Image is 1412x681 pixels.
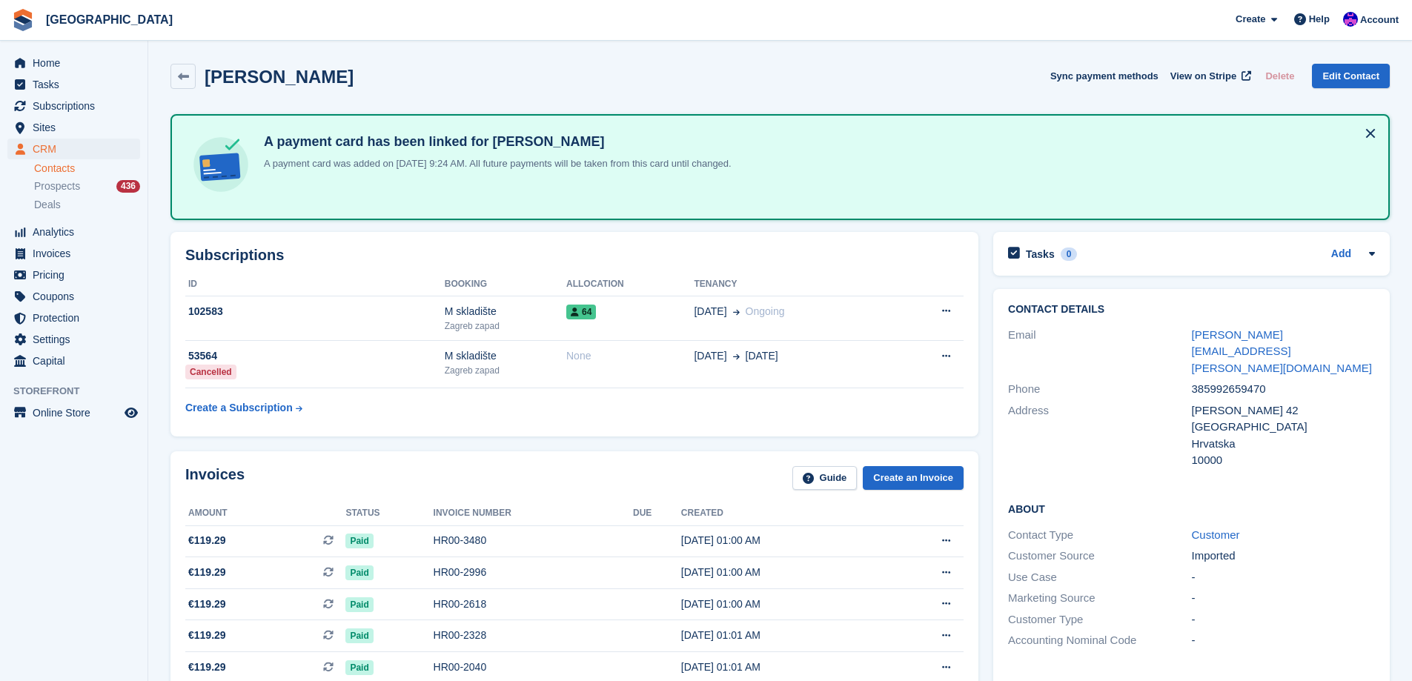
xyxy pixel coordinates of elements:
a: Deals [34,197,140,213]
div: Customer Source [1008,548,1191,565]
div: [DATE] 01:01 AM [681,628,884,643]
div: [DATE] 01:01 AM [681,660,884,675]
span: Sites [33,117,122,138]
div: Hrvatska [1192,436,1375,453]
th: Allocation [566,273,694,296]
div: 102583 [185,304,445,319]
h2: Contact Details [1008,304,1375,316]
div: [DATE] 01:00 AM [681,597,884,612]
span: €119.29 [188,660,226,675]
span: Coupons [33,286,122,307]
span: View on Stripe [1170,69,1236,84]
div: 385992659470 [1192,381,1375,398]
span: Pricing [33,265,122,285]
a: menu [7,402,140,423]
span: Analytics [33,222,122,242]
span: Help [1309,12,1330,27]
span: Paid [345,597,373,612]
div: Marketing Source [1008,590,1191,607]
a: [GEOGRAPHIC_DATA] [40,7,179,32]
span: Paid [345,565,373,580]
div: - [1192,632,1375,649]
span: Create [1236,12,1265,27]
div: Contact Type [1008,527,1191,544]
div: M skladište [445,348,566,364]
th: ID [185,273,445,296]
a: menu [7,243,140,264]
span: [DATE] [694,348,726,364]
a: [PERSON_NAME][EMAIL_ADDRESS][PERSON_NAME][DOMAIN_NAME] [1192,328,1372,374]
div: HR00-2040 [434,660,633,675]
div: Email [1008,327,1191,377]
div: [PERSON_NAME] 42 [1192,402,1375,419]
h2: Invoices [185,466,245,491]
span: Prospects [34,179,80,193]
h2: Tasks [1026,248,1055,261]
a: Prospects 436 [34,179,140,194]
a: menu [7,286,140,307]
span: €119.29 [188,565,226,580]
th: Amount [185,502,345,525]
h2: Subscriptions [185,247,964,264]
div: Create a Subscription [185,400,293,416]
th: Invoice number [434,502,633,525]
span: [DATE] [694,304,726,319]
span: [DATE] [746,348,778,364]
span: Home [33,53,122,73]
a: Create an Invoice [863,466,964,491]
a: menu [7,329,140,350]
th: Created [681,502,884,525]
div: HR00-3480 [434,533,633,548]
a: Add [1331,246,1351,263]
div: - [1192,590,1375,607]
a: menu [7,53,140,73]
th: Due [633,502,681,525]
span: Paid [345,660,373,675]
span: Deals [34,198,61,212]
span: €119.29 [188,628,226,643]
div: - [1192,569,1375,586]
div: [GEOGRAPHIC_DATA] [1192,419,1375,436]
span: Paid [345,628,373,643]
div: 53564 [185,348,445,364]
span: Invoices [33,243,122,264]
th: Tenancy [694,273,895,296]
a: Preview store [122,404,140,422]
div: Cancelled [185,365,236,379]
span: CRM [33,139,122,159]
span: Storefront [13,384,148,399]
div: Customer Type [1008,611,1191,628]
div: 436 [116,180,140,193]
div: Imported [1192,548,1375,565]
div: HR00-2618 [434,597,633,612]
div: None [566,348,694,364]
a: menu [7,96,140,116]
div: [DATE] 01:00 AM [681,533,884,548]
div: 0 [1061,248,1078,261]
img: stora-icon-8386f47178a22dfd0bd8f6a31ec36ba5ce8667c1dd55bd0f319d3a0aa187defe.svg [12,9,34,31]
div: Zagreb zapad [445,364,566,377]
span: €119.29 [188,597,226,612]
img: card-linked-ebf98d0992dc2aeb22e95c0e3c79077019eb2392cfd83c6a337811c24bc77127.svg [190,133,252,196]
a: menu [7,265,140,285]
div: Accounting Nominal Code [1008,632,1191,649]
a: menu [7,308,140,328]
button: Delete [1259,64,1300,88]
span: Paid [345,534,373,548]
div: HR00-2996 [434,565,633,580]
h2: About [1008,501,1375,516]
div: Use Case [1008,569,1191,586]
div: Address [1008,402,1191,469]
a: Guide [792,466,858,491]
h2: [PERSON_NAME] [205,67,354,87]
th: Booking [445,273,566,296]
a: menu [7,139,140,159]
a: menu [7,351,140,371]
a: menu [7,117,140,138]
span: Settings [33,329,122,350]
span: Capital [33,351,122,371]
span: Subscriptions [33,96,122,116]
p: A payment card was added on [DATE] 9:24 AM. All future payments will be taken from this card unti... [258,156,732,171]
span: Ongoing [746,305,785,317]
th: Status [345,502,433,525]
